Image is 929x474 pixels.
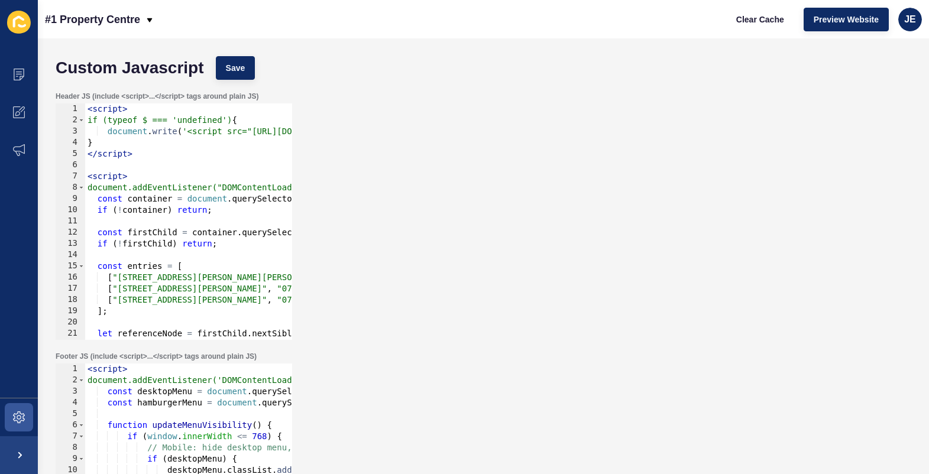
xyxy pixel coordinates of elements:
[56,160,85,171] div: 6
[56,115,85,126] div: 2
[56,375,85,386] div: 2
[56,193,85,204] div: 9
[56,442,85,453] div: 8
[804,8,889,31] button: Preview Website
[56,204,85,216] div: 10
[56,386,85,397] div: 3
[56,306,85,317] div: 19
[56,397,85,408] div: 4
[56,339,85,350] div: 22
[56,283,85,294] div: 17
[56,328,85,339] div: 21
[904,14,916,25] span: JE
[56,453,85,465] div: 9
[736,14,784,25] span: Clear Cache
[216,56,255,80] button: Save
[45,5,140,34] p: #1 Property Centre
[56,249,85,261] div: 14
[226,62,245,74] span: Save
[56,171,85,182] div: 7
[56,92,258,101] label: Header JS (include <script>...</script> tags around plain JS)
[56,272,85,283] div: 16
[56,420,85,431] div: 6
[56,261,85,272] div: 15
[56,294,85,306] div: 18
[56,137,85,148] div: 4
[56,363,85,375] div: 1
[56,227,85,238] div: 12
[56,62,204,74] h1: Custom Javascript
[56,182,85,193] div: 8
[56,103,85,115] div: 1
[726,8,794,31] button: Clear Cache
[56,148,85,160] div: 5
[56,317,85,328] div: 20
[56,126,85,137] div: 3
[814,14,879,25] span: Preview Website
[56,352,257,361] label: Footer JS (include <script>...</script> tags around plain JS)
[56,431,85,442] div: 7
[56,238,85,249] div: 13
[56,216,85,227] div: 11
[56,408,85,420] div: 5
